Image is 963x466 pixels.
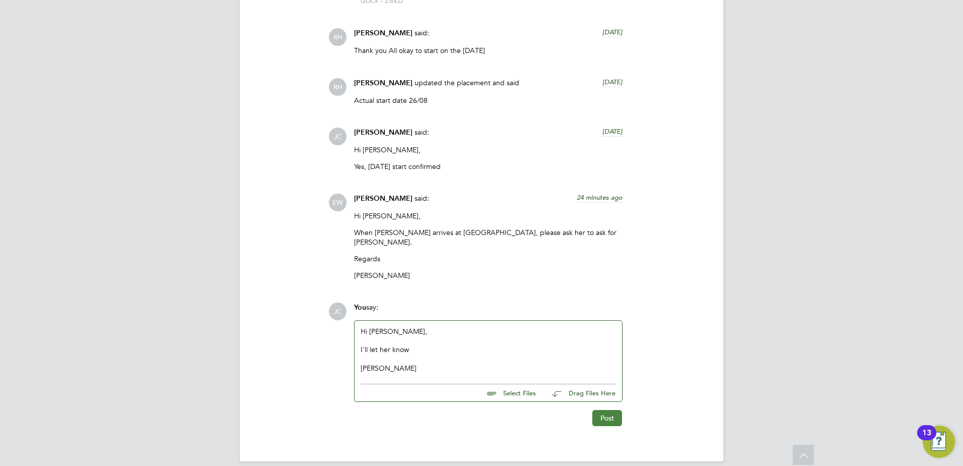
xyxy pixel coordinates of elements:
[329,128,347,145] span: JC
[354,29,412,37] span: [PERSON_NAME]
[361,327,616,373] div: Hi [PERSON_NAME],
[354,79,412,87] span: [PERSON_NAME]
[415,78,519,87] span: updated the placement and said
[354,96,623,105] p: Actual start date 26/08
[329,194,347,211] span: EW
[602,28,623,36] span: [DATE]
[415,128,429,137] span: said:
[577,193,623,202] span: 24 minutes ago
[354,46,623,55] p: Thank you All okay to start on the [DATE]
[361,345,616,354] div: I'll let her know
[354,194,412,203] span: [PERSON_NAME]
[329,28,347,46] span: RH
[354,128,412,137] span: [PERSON_NAME]
[329,303,347,320] span: JC
[354,162,623,171] p: Yes, [DATE] start confirmed
[602,127,623,136] span: [DATE]
[923,426,955,458] button: Open Resource Center, 13 new notifications
[592,410,622,426] button: Post
[354,145,623,154] p: Hi [PERSON_NAME],
[922,433,931,446] div: 13
[354,303,623,320] div: say:
[415,194,429,203] span: said:
[354,303,366,312] span: You
[415,28,429,37] span: said:
[329,78,347,96] span: RH
[602,78,623,86] span: [DATE]
[354,254,623,263] p: Regards
[361,364,616,373] div: [PERSON_NAME]
[354,228,623,246] p: When [PERSON_NAME] arrives at [GEOGRAPHIC_DATA], please ask her to ask for [PERSON_NAME].
[354,271,623,280] p: [PERSON_NAME]
[544,383,616,404] button: Drag Files Here
[354,211,623,220] p: Hi [PERSON_NAME],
